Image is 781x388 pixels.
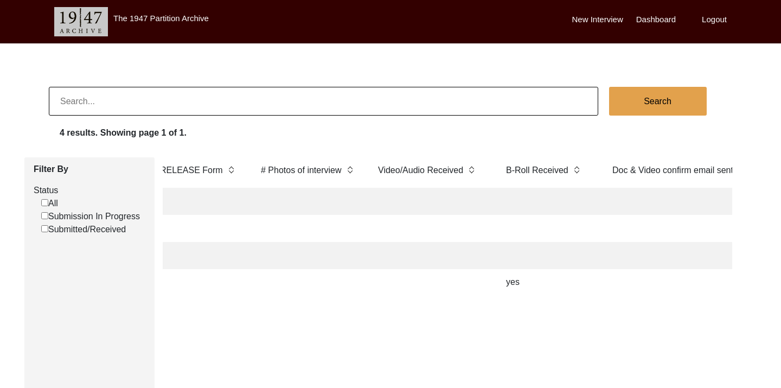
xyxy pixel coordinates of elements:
img: header-logo.png [54,7,108,36]
img: sort-button.png [227,164,235,176]
label: All [41,197,58,210]
button: Search [609,87,707,116]
label: Submitted/Received [41,223,126,236]
label: Status [34,184,146,197]
td: yes [500,269,597,296]
input: Search... [49,87,598,116]
label: Video/Audio Received [378,164,463,177]
label: Filter By [34,163,146,176]
img: sort-button.png [573,164,580,176]
label: Dashboard [636,14,676,26]
input: Submitted/Received [41,225,48,232]
label: RELEASE Form [160,164,223,177]
label: Logout [702,14,727,26]
label: New Interview [572,14,623,26]
label: # Photos of interview [261,164,342,177]
label: 4 results. Showing page 1 of 1. [60,126,187,139]
input: All [41,199,48,206]
input: Submission In Progress [41,212,48,219]
img: sort-button.png [346,164,354,176]
label: B-Roll Received [506,164,568,177]
img: sort-button.png [468,164,475,176]
label: Doc & Video confirm email sent [612,164,733,177]
label: The 1947 Partition Archive [113,14,209,23]
label: Submission In Progress [41,210,140,223]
